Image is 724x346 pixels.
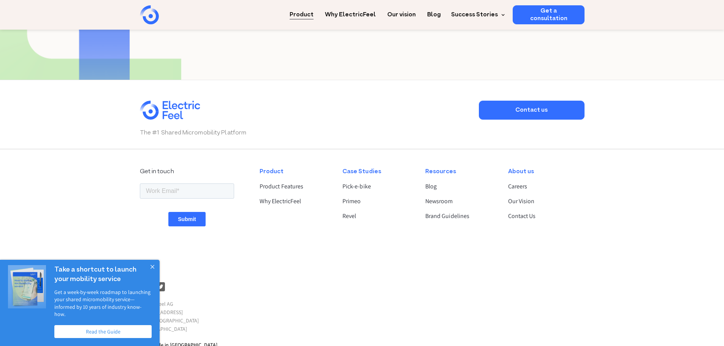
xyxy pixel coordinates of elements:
[290,5,314,19] a: Product
[513,5,585,24] a: Get a consultation
[508,167,578,176] div: About us
[140,300,234,333] p: ElectricFeel AG [STREET_ADDRESS] 8005 [GEOGRAPHIC_DATA] [GEOGRAPHIC_DATA]
[508,197,578,206] a: Our Vision
[425,212,495,221] a: Brand Guidelines
[427,5,441,19] a: Blog
[342,182,412,191] a: Pick-e-bike
[54,289,152,318] p: Get a week-by-week roadmap to launching your shared micromobility service—informed by 10 years of...
[447,5,507,24] div: Success Stories
[260,182,330,191] a: Product Features
[144,260,160,275] button: Close
[342,167,412,176] div: Case Studies
[140,182,234,273] iframe: Form 1
[342,197,412,206] a: Primeo
[451,10,498,19] div: Success Stories
[260,197,330,206] a: Why ElectricFeel
[508,212,578,221] a: Contact Us
[425,182,495,191] a: Blog
[140,167,234,176] div: Get in touch
[54,265,144,284] h4: Take a shortcut to launch your mobility service
[674,296,713,335] iframe: Chatbot
[260,167,330,176] div: Product
[342,212,412,221] a: Revel
[325,5,376,19] a: Why ElectricFeel
[425,197,495,206] a: Newsroom
[508,182,578,191] a: Careers
[140,128,472,137] p: The #1 Shared Micromobility Platform
[387,5,416,19] a: Our vision
[54,325,152,338] a: Read the Guide
[8,265,46,308] img: dialog featured image
[140,5,201,24] a: home
[425,167,495,176] div: Resources
[479,101,585,120] a: Contact us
